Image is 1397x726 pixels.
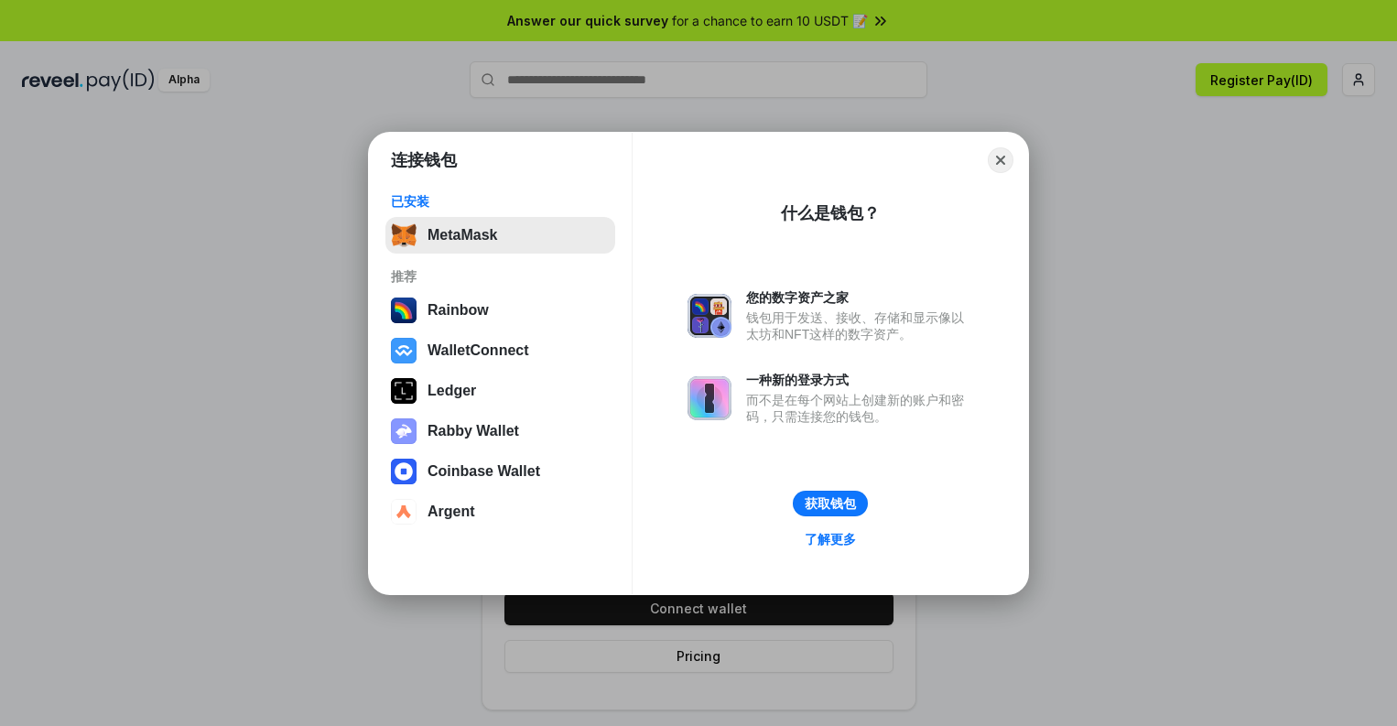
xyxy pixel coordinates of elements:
img: svg+xml,%3Csvg%20xmlns%3D%22http%3A%2F%2Fwww.w3.org%2F2000%2Fsvg%22%20width%3D%2228%22%20height%3... [391,378,417,404]
div: Rabby Wallet [428,423,519,439]
img: svg+xml,%3Csvg%20xmlns%3D%22http%3A%2F%2Fwww.w3.org%2F2000%2Fsvg%22%20fill%3D%22none%22%20viewBox... [391,418,417,444]
button: Close [988,147,1013,173]
img: svg+xml,%3Csvg%20fill%3D%22none%22%20height%3D%2233%22%20viewBox%3D%220%200%2035%2033%22%20width%... [391,222,417,248]
img: svg+xml,%3Csvg%20xmlns%3D%22http%3A%2F%2Fwww.w3.org%2F2000%2Fsvg%22%20fill%3D%22none%22%20viewBox... [688,294,731,338]
img: svg+xml,%3Csvg%20width%3D%2228%22%20height%3D%2228%22%20viewBox%3D%220%200%2028%2028%22%20fill%3D... [391,459,417,484]
img: svg+xml,%3Csvg%20width%3D%2228%22%20height%3D%2228%22%20viewBox%3D%220%200%2028%2028%22%20fill%3D... [391,499,417,525]
button: MetaMask [385,217,615,254]
button: WalletConnect [385,332,615,369]
h1: 连接钱包 [391,149,457,171]
img: svg+xml,%3Csvg%20width%3D%2228%22%20height%3D%2228%22%20viewBox%3D%220%200%2028%2028%22%20fill%3D... [391,338,417,363]
div: 推荐 [391,268,610,285]
a: 了解更多 [794,527,867,551]
div: 一种新的登录方式 [746,372,973,388]
div: Rainbow [428,302,489,319]
div: 了解更多 [805,531,856,547]
button: Ledger [385,373,615,409]
div: 什么是钱包？ [781,202,880,224]
div: Coinbase Wallet [428,463,540,480]
button: Rainbow [385,292,615,329]
div: Argent [428,504,475,520]
button: 获取钱包 [793,491,868,516]
div: 钱包用于发送、接收、存储和显示像以太坊和NFT这样的数字资产。 [746,309,973,342]
div: Ledger [428,383,476,399]
div: 您的数字资产之家 [746,289,973,306]
div: MetaMask [428,227,497,244]
div: 获取钱包 [805,495,856,512]
div: WalletConnect [428,342,529,359]
img: svg+xml,%3Csvg%20width%3D%22120%22%20height%3D%22120%22%20viewBox%3D%220%200%20120%20120%22%20fil... [391,298,417,323]
div: 而不是在每个网站上创建新的账户和密码，只需连接您的钱包。 [746,392,973,425]
button: Rabby Wallet [385,413,615,450]
button: Coinbase Wallet [385,453,615,490]
button: Argent [385,493,615,530]
img: svg+xml,%3Csvg%20xmlns%3D%22http%3A%2F%2Fwww.w3.org%2F2000%2Fsvg%22%20fill%3D%22none%22%20viewBox... [688,376,731,420]
div: 已安装 [391,193,610,210]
